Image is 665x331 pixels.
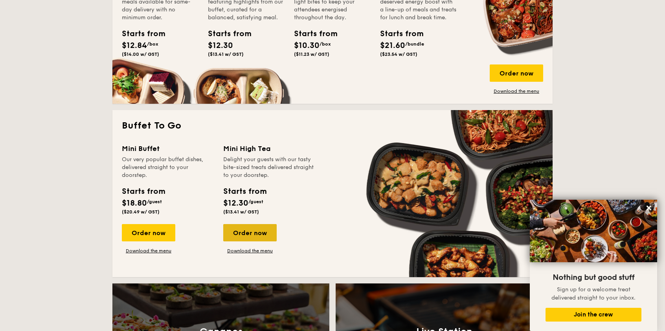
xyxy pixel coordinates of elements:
div: Starts from [122,28,157,40]
span: /bundle [405,41,424,47]
img: DSC07876-Edit02-Large.jpeg [530,200,657,262]
div: Delight your guests with our tasty bite-sized treats delivered straight to your doorstep. [223,156,315,179]
span: Sign up for a welcome treat delivered straight to your inbox. [551,286,636,301]
h2: Buffet To Go [122,120,543,132]
span: /guest [147,199,162,204]
div: Starts from [294,28,329,40]
div: Mini High Tea [223,143,315,154]
span: $12.30 [223,199,248,208]
div: Order now [122,224,175,241]
span: ($13.41 w/ GST) [208,51,244,57]
a: Download the menu [223,248,277,254]
span: ($11.23 w/ GST) [294,51,329,57]
div: Starts from [208,28,243,40]
span: Nothing but good stuff [553,273,634,282]
a: Download the menu [122,248,175,254]
div: Starts from [223,186,266,197]
a: Download the menu [490,88,543,94]
button: Join the crew [546,308,641,322]
span: /box [320,41,331,47]
button: Close [643,202,655,214]
span: $18.80 [122,199,147,208]
span: ($14.00 w/ GST) [122,51,159,57]
span: $21.60 [380,41,405,50]
span: $10.30 [294,41,320,50]
span: ($20.49 w/ GST) [122,209,160,215]
div: Starts from [122,186,165,197]
div: Our very popular buffet dishes, delivered straight to your doorstep. [122,156,214,179]
div: Order now [490,64,543,82]
span: $12.30 [208,41,233,50]
span: /guest [248,199,263,204]
span: ($13.41 w/ GST) [223,209,259,215]
span: $12.84 [122,41,147,50]
span: /box [147,41,158,47]
div: Order now [223,224,277,241]
div: Starts from [380,28,415,40]
div: Mini Buffet [122,143,214,154]
span: ($23.54 w/ GST) [380,51,417,57]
